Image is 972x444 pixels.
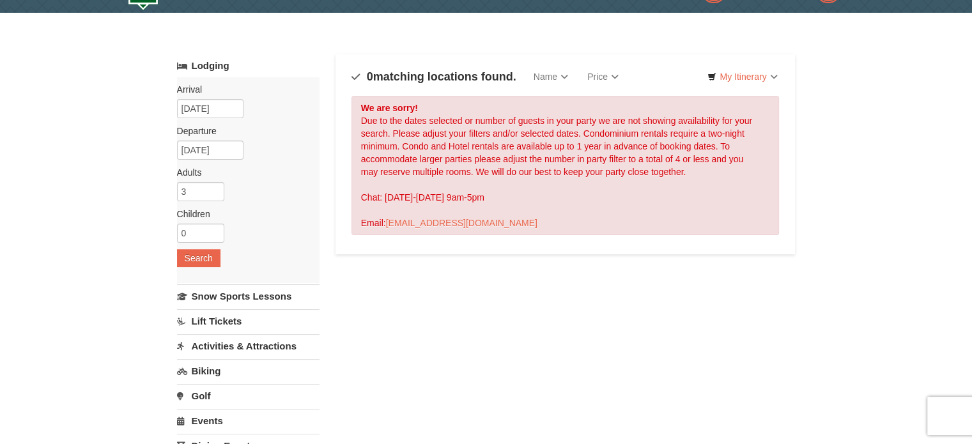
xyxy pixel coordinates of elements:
[177,208,310,220] label: Children
[361,103,418,113] strong: We are sorry!
[177,249,220,267] button: Search
[177,334,320,358] a: Activities & Attractions
[177,125,310,137] label: Departure
[177,359,320,383] a: Biking
[177,166,310,179] label: Adults
[699,67,785,86] a: My Itinerary
[524,64,578,89] a: Name
[177,83,310,96] label: Arrival
[177,54,320,77] a: Lodging
[386,218,537,228] a: [EMAIL_ADDRESS][DOMAIN_NAME]
[351,96,780,235] div: Due to the dates selected or number of guests in your party we are not showing availability for y...
[177,409,320,433] a: Events
[177,284,320,308] a: Snow Sports Lessons
[177,309,320,333] a: Lift Tickets
[177,384,320,408] a: Golf
[578,64,628,89] a: Price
